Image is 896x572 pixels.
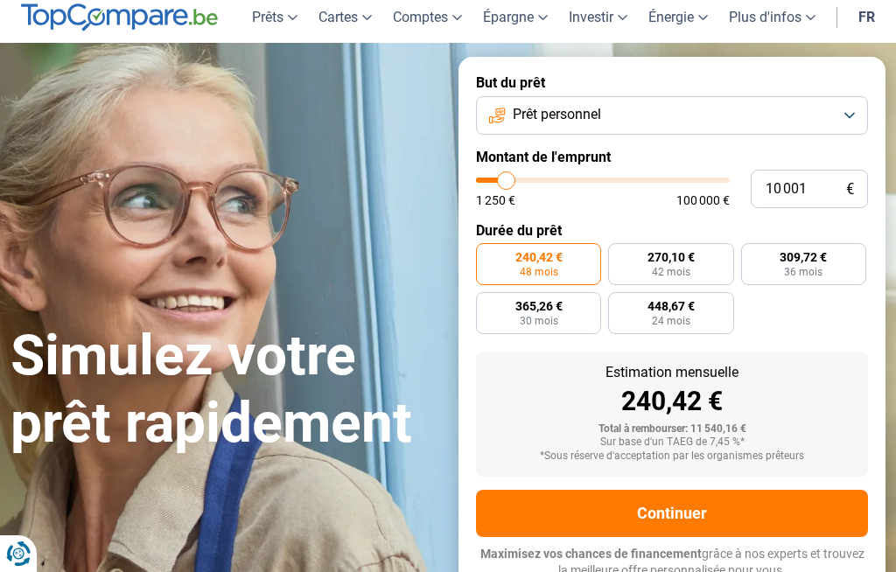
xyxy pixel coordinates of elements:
[476,74,868,91] label: But du prêt
[515,251,563,263] span: 240,42 €
[652,267,690,277] span: 42 mois
[490,450,854,463] div: *Sous réserve d'acceptation par les organismes prêteurs
[490,436,854,449] div: Sur base d'un TAEG de 7,45 %*
[490,423,854,436] div: Total à rembourser: 11 540,16 €
[476,222,868,239] label: Durée du prêt
[520,267,558,277] span: 48 mois
[490,366,854,380] div: Estimation mensuelle
[647,300,695,312] span: 448,67 €
[846,182,854,197] span: €
[476,490,868,537] button: Continuer
[490,388,854,415] div: 240,42 €
[676,194,730,206] span: 100 000 €
[476,149,868,165] label: Montant de l'emprunt
[476,194,515,206] span: 1 250 €
[10,323,437,457] h1: Simulez votre prêt rapidement
[476,96,868,135] button: Prêt personnel
[784,267,822,277] span: 36 mois
[520,316,558,326] span: 30 mois
[515,300,563,312] span: 365,26 €
[647,251,695,263] span: 270,10 €
[652,316,690,326] span: 24 mois
[21,3,218,31] img: TopCompare
[480,547,702,561] span: Maximisez vos chances de financement
[513,105,601,124] span: Prêt personnel
[780,251,827,263] span: 309,72 €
